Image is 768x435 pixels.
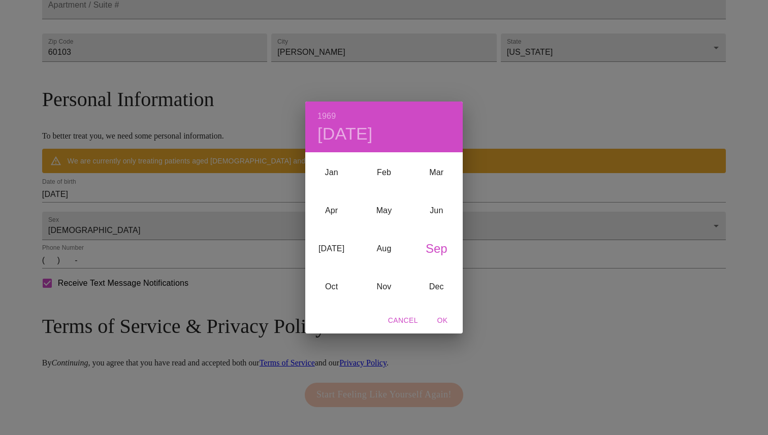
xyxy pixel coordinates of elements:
button: Cancel [384,311,422,330]
div: [DATE] [305,229,358,267]
span: Cancel [388,314,418,327]
div: May [358,191,410,229]
div: Nov [358,267,410,306]
div: Sep [410,229,463,267]
div: Dec [410,267,463,306]
span: OK [430,314,455,327]
button: 1969 [317,109,336,123]
button: OK [426,311,459,330]
div: Aug [358,229,410,267]
div: Jun [410,191,463,229]
div: Feb [358,153,410,191]
div: Apr [305,191,358,229]
div: Jan [305,153,358,191]
div: Mar [410,153,463,191]
div: Oct [305,267,358,306]
button: [DATE] [317,123,373,145]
